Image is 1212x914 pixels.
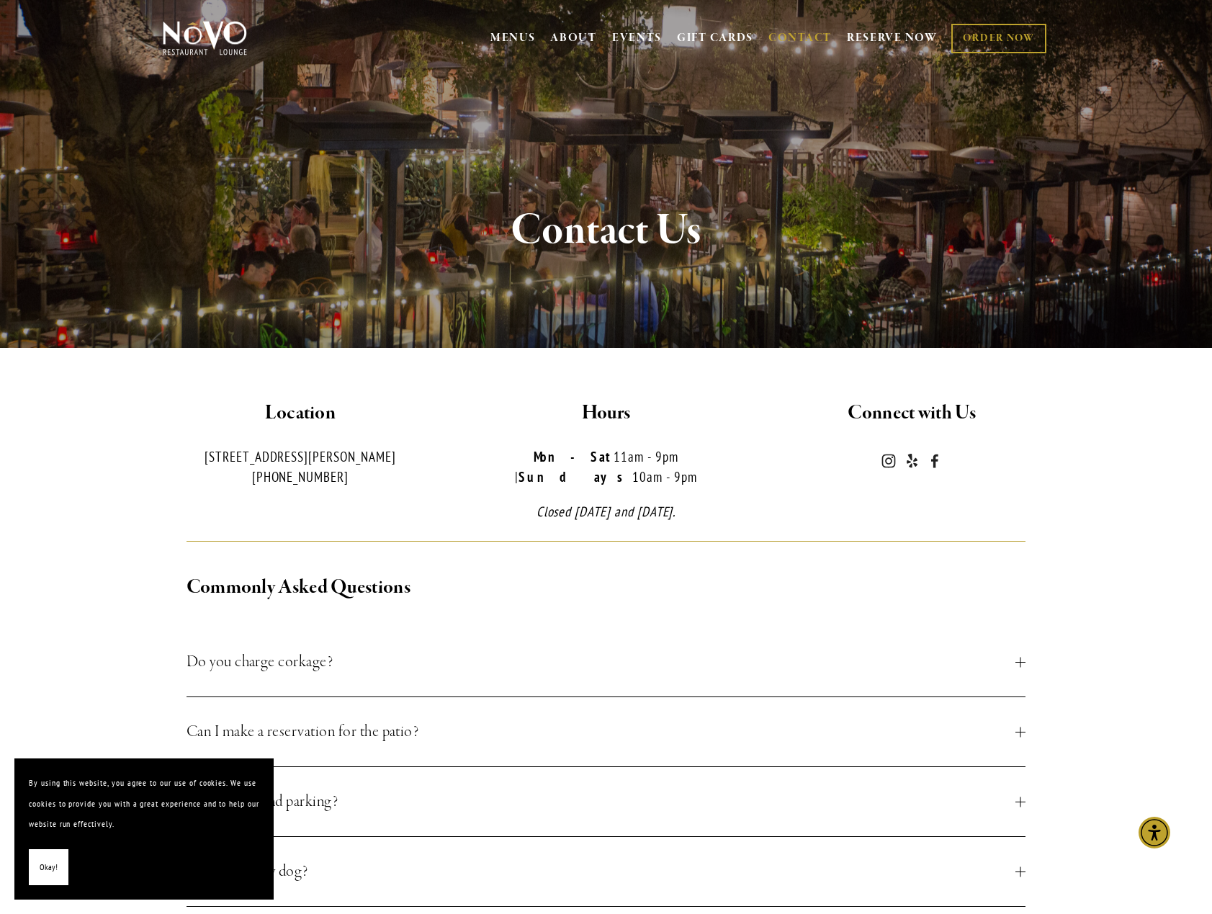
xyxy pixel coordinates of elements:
[951,24,1046,53] a: ORDER NOW
[29,773,259,835] p: By using this website, you agree to our use of cookies. We use cookies to provide you with a grea...
[511,203,702,258] strong: Contact Us
[40,857,58,878] span: Okay!
[187,627,1026,696] button: Do you charge corkage?
[534,448,614,465] strong: Mon-Sat
[160,20,250,56] img: Novo Restaurant &amp; Lounge
[160,447,441,488] p: [STREET_ADDRESS][PERSON_NAME] [PHONE_NUMBER]
[847,24,938,52] a: RESERVE NOW
[490,31,536,45] a: MENUS
[768,24,832,52] a: CONTACT
[550,31,597,45] a: ABOUT
[187,697,1026,766] button: Can I make a reservation for the patio?
[187,573,1026,603] h2: Commonly Asked Questions
[519,468,632,485] strong: Sundays
[187,837,1026,906] button: Can I bring my dog?
[465,447,747,488] p: 11am - 9pm | 10am - 9pm
[928,454,942,468] a: Novo Restaurant and Lounge
[1139,817,1170,848] div: Accessibility Menu
[771,398,1053,429] h2: Connect with Us
[187,789,1016,815] span: Where do I find parking?
[187,767,1026,836] button: Where do I find parking?
[187,719,1016,745] span: Can I make a reservation for the patio?
[187,859,1016,884] span: Can I bring my dog?
[160,398,441,429] h2: Location
[881,454,896,468] a: Instagram
[612,31,662,45] a: EVENTS
[677,24,753,52] a: GIFT CARDS
[29,849,68,886] button: Okay!
[537,503,676,520] em: Closed [DATE] and [DATE].
[904,454,919,468] a: Yelp
[14,758,274,900] section: Cookie banner
[187,649,1016,675] span: Do you charge corkage?
[465,398,747,429] h2: Hours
